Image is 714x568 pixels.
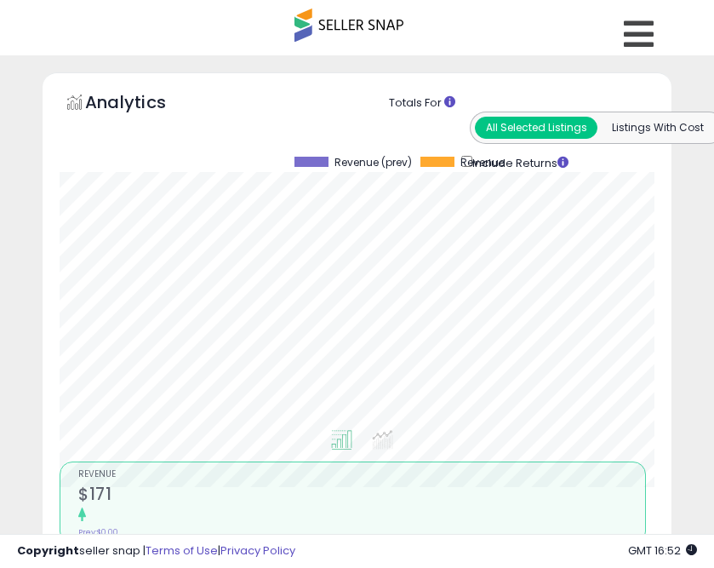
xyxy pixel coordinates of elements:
[17,542,79,559] strong: Copyright
[78,485,645,508] h2: $171
[85,90,199,118] h5: Analytics
[146,542,218,559] a: Terms of Use
[628,542,697,559] span: 2025-09-11 16:52 GMT
[334,157,412,169] span: Revenue (prev)
[78,470,645,479] span: Revenue
[220,542,295,559] a: Privacy Policy
[460,157,505,169] span: Revenue
[78,527,118,537] small: Prev: $0.00
[17,543,295,559] div: seller snap | |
